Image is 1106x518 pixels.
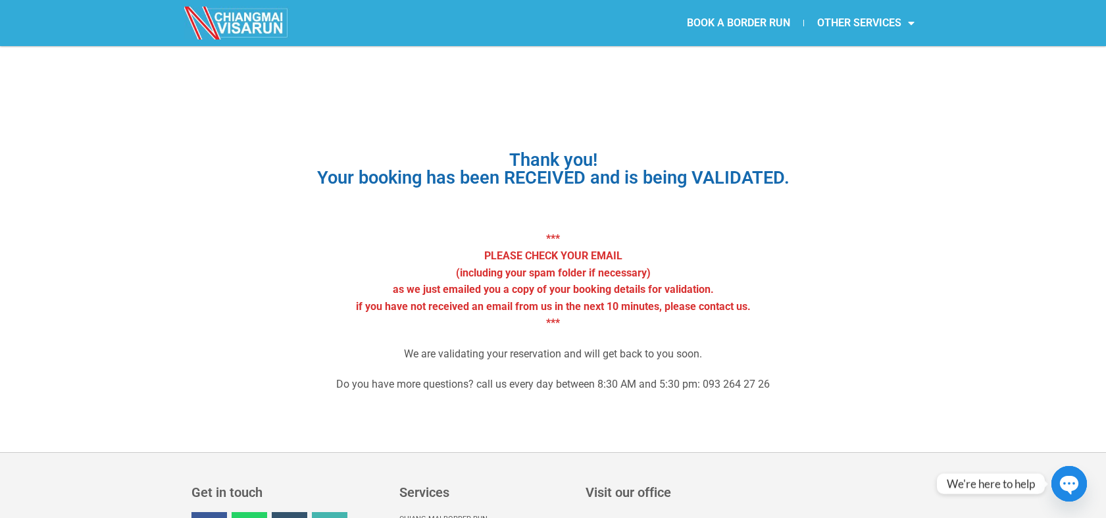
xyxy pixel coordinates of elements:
[674,8,803,38] a: BOOK A BORDER RUN
[191,486,386,499] h3: Get in touch
[586,486,913,499] h3: Visit our office
[553,8,928,38] nav: Menu
[804,8,928,38] a: OTHER SERVICES
[214,376,892,393] p: Do you have more questions? call us every day between 8:30 AM and 5:30 pm: 093 264 27 26
[214,151,892,187] h1: Thank you! Your booking has been RECEIVED and is being VALIDATED.
[214,346,892,363] p: We are validating your reservation and will get back to you soon.
[356,283,751,329] strong: as we just emailed you a copy of your booking details for validation. if you have not received an...
[399,486,572,499] h3: Services
[456,232,651,278] strong: *** PLEASE CHECK YOUR EMAIL (including your spam folder if necessary)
